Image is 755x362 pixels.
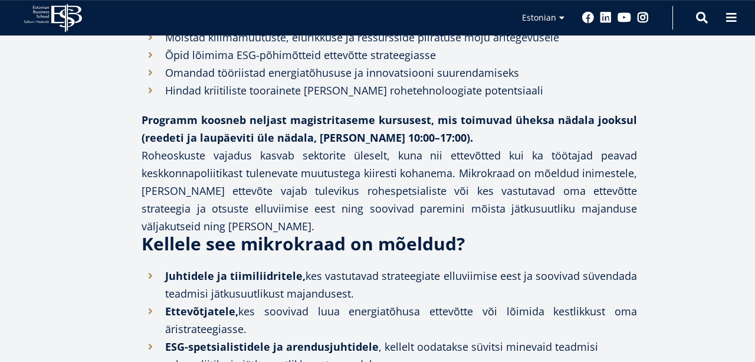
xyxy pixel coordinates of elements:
a: Facebook [582,12,594,24]
li: Omandad tööriistad energiatõhususe ja innovatsiooni suurendamiseks [142,64,637,81]
strong: Kellele see mikrokraad on mõeldud? [142,231,465,256]
strong: Ettevõtjatele, [165,304,238,318]
a: Youtube [618,12,631,24]
li: kes vastutavad strateegiate elluviimise eest ja soovivad süvendada teadmisi jätkusuutlikust majan... [142,267,637,302]
li: Õpid lõimima ESG-põhimõtteid ettevõtte strateegiasse [142,46,637,64]
a: Instagram [637,12,649,24]
p: Roheoskuste vajadus kasvab sektorite üleselt, kuna nii ettevõtted kui ka töötajad peavad keskkonn... [142,146,637,235]
strong: Juhtidele ja tiimiliidritele, [165,269,306,283]
strong: Programm koosneb neljast magistritaseme kursusest, mis toimuvad üheksa nädala jooksul (reedeti ja... [142,113,637,145]
a: Linkedin [600,12,612,24]
li: Hindad kriitiliste toorainete [PERSON_NAME] rohetehnoloogiate potentsiaali [142,81,637,99]
li: kes soovivad luua energiatõhusa ettevõtte või lõimida kestlikkust oma äristrateegiasse. [142,302,637,338]
li: Mõistad kliimamuutuste, elurikkuse ja ressursside piiratuse mõju äritegevusele [142,28,637,46]
strong: ESG-spetsialistidele ja arendusjuhtidele [165,340,379,354]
